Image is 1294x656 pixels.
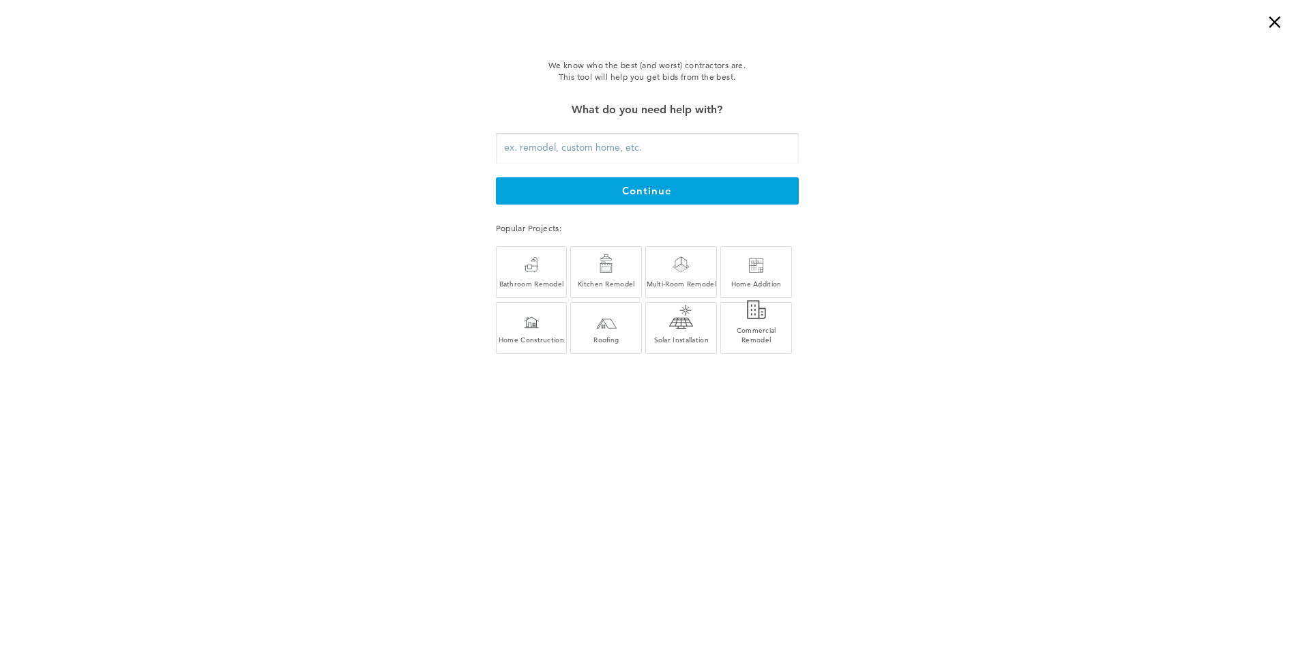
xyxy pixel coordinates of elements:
div: Kitchen Remodel [571,279,641,288]
div: Solar Installation [646,335,716,344]
iframe: Drift Widget Chat Controller [1226,588,1278,640]
div: Home Addition [721,279,791,288]
div: Bathroom Remodel [497,279,567,288]
div: Roofing [571,335,641,344]
div: Home Construction [497,335,567,344]
div: Multi-Room Remodel [646,279,716,288]
div: What do you need help with? [496,100,799,119]
button: continue [496,177,799,205]
div: We know who the best (and worst) contractors are. This tool will help you get bids from the best. [428,59,867,83]
div: Popular Projects: [496,221,799,235]
div: Commercial Remodel [721,325,791,344]
input: ex. remodel, custom home, etc. [496,133,799,164]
